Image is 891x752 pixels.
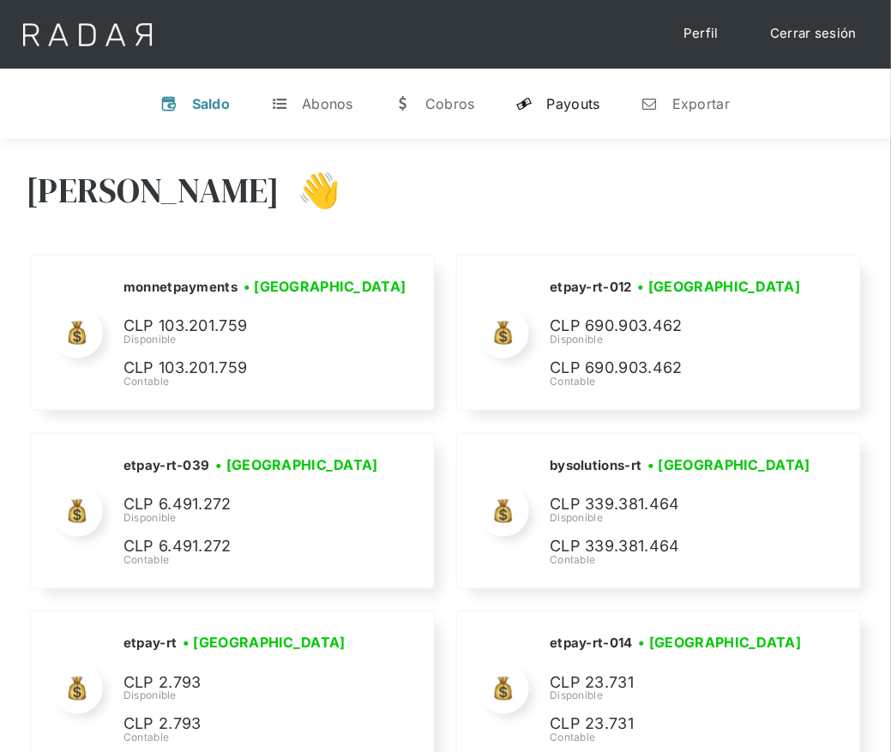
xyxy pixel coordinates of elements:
[550,457,641,474] h2: bysolutions-rt
[550,552,816,568] div: Contable
[271,95,288,112] div: t
[550,712,807,737] p: CLP 23.731
[550,534,807,559] p: CLP 339.381.464
[123,510,384,526] div: Disponible
[123,457,210,474] h2: etpay-rt-039
[550,730,807,745] div: Contable
[550,688,807,703] div: Disponible
[638,276,801,297] h3: • [GEOGRAPHIC_DATA]
[123,279,238,296] h2: monnetpayments
[666,17,736,51] a: Perfil
[123,492,381,517] p: CLP 6.491.272
[394,95,412,112] div: w
[550,279,632,296] h2: etpay-rt-012
[123,356,381,381] p: CLP 103.201.759
[280,169,340,212] h3: 👋
[192,95,231,112] div: Saldo
[550,671,807,695] p: CLP 23.731
[26,169,280,212] h3: [PERSON_NAME]
[753,17,874,51] a: Cerrar sesión
[123,332,412,347] div: Disponible
[123,671,381,695] p: CLP 2.793
[123,688,381,703] div: Disponible
[123,534,381,559] p: CLP 6.491.272
[516,95,533,112] div: y
[425,95,475,112] div: Cobros
[647,454,810,475] h3: • [GEOGRAPHIC_DATA]
[550,332,807,347] div: Disponible
[123,374,412,389] div: Contable
[550,510,816,526] div: Disponible
[550,492,807,517] p: CLP 339.381.464
[550,314,807,339] p: CLP 690.903.462
[547,95,600,112] div: Payouts
[123,635,177,652] h2: etpay-rt
[161,95,178,112] div: v
[302,95,353,112] div: Abonos
[123,730,381,745] div: Contable
[123,712,381,737] p: CLP 2.793
[183,632,346,653] h3: • [GEOGRAPHIC_DATA]
[550,356,807,381] p: CLP 690.903.462
[123,552,384,568] div: Contable
[639,632,802,653] h3: • [GEOGRAPHIC_DATA]
[550,635,633,652] h2: etpay-rt-014
[641,95,659,112] div: n
[244,276,406,297] h3: • [GEOGRAPHIC_DATA]
[550,374,807,389] div: Contable
[123,314,381,339] p: CLP 103.201.759
[672,95,730,112] div: Exportar
[215,454,378,475] h3: • [GEOGRAPHIC_DATA]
